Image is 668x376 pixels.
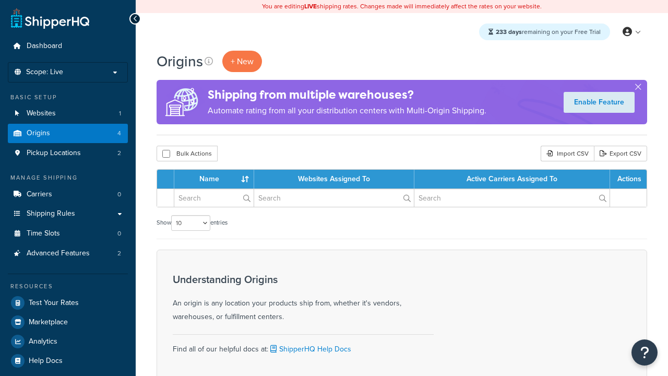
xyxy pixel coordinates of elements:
[117,129,121,138] span: 4
[496,27,522,37] strong: 233 days
[8,144,128,163] li: Pickup Locations
[254,170,414,189] th: Websites Assigned To
[8,124,128,143] a: Origins 4
[8,185,128,204] a: Carriers 0
[222,51,262,72] a: + New
[231,55,254,67] span: + New
[173,334,434,356] div: Find all of our helpful docs at:
[157,146,218,161] button: Bulk Actions
[117,249,121,258] span: 2
[117,190,121,199] span: 0
[171,215,210,231] select: Showentries
[8,332,128,351] a: Analytics
[268,344,351,355] a: ShipperHQ Help Docs
[26,68,63,77] span: Scope: Live
[157,51,203,72] h1: Origins
[8,351,128,370] a: Help Docs
[8,244,128,263] a: Advanced Features 2
[29,357,63,366] span: Help Docs
[8,293,128,312] a: Test Your Rates
[117,149,121,158] span: 2
[119,109,121,118] span: 1
[304,2,317,11] b: LIVE
[8,37,128,56] a: Dashboard
[254,189,414,207] input: Search
[208,86,486,103] h4: Shipping from multiple warehouses?
[27,249,90,258] span: Advanced Features
[27,209,75,218] span: Shipping Rules
[27,129,50,138] span: Origins
[8,204,128,224] a: Shipping Rules
[27,149,81,158] span: Pickup Locations
[541,146,594,161] div: Import CSV
[8,185,128,204] li: Carriers
[8,124,128,143] li: Origins
[27,109,56,118] span: Websites
[594,146,647,161] a: Export CSV
[8,282,128,291] div: Resources
[117,229,121,238] span: 0
[564,92,635,113] a: Enable Feature
[8,104,128,123] li: Websites
[610,170,647,189] th: Actions
[29,299,79,308] span: Test Your Rates
[27,229,60,238] span: Time Slots
[29,318,68,327] span: Marketplace
[27,190,52,199] span: Carriers
[27,42,62,51] span: Dashboard
[208,103,486,118] p: Automate rating from all your distribution centers with Multi-Origin Shipping.
[173,274,434,285] h3: Understanding Origins
[8,104,128,123] a: Websites 1
[174,170,254,189] th: Name
[8,313,128,332] a: Marketplace
[8,244,128,263] li: Advanced Features
[414,170,610,189] th: Active Carriers Assigned To
[8,224,128,243] li: Time Slots
[8,224,128,243] a: Time Slots 0
[157,215,228,231] label: Show entries
[8,144,128,163] a: Pickup Locations 2
[11,8,89,29] a: ShipperHQ Home
[479,23,610,40] div: remaining on your Free Trial
[631,339,658,366] button: Open Resource Center
[174,189,254,207] input: Search
[414,189,610,207] input: Search
[29,337,57,346] span: Analytics
[157,80,208,124] img: ad-origins-multi-dfa493678c5a35abed25fd24b4b8a3fa3505936ce257c16c00bdefe2f3200be3.png
[173,274,434,324] div: An origin is any location your products ship from, whether it's vendors, warehouses, or fulfillme...
[8,173,128,182] div: Manage Shipping
[8,93,128,102] div: Basic Setup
